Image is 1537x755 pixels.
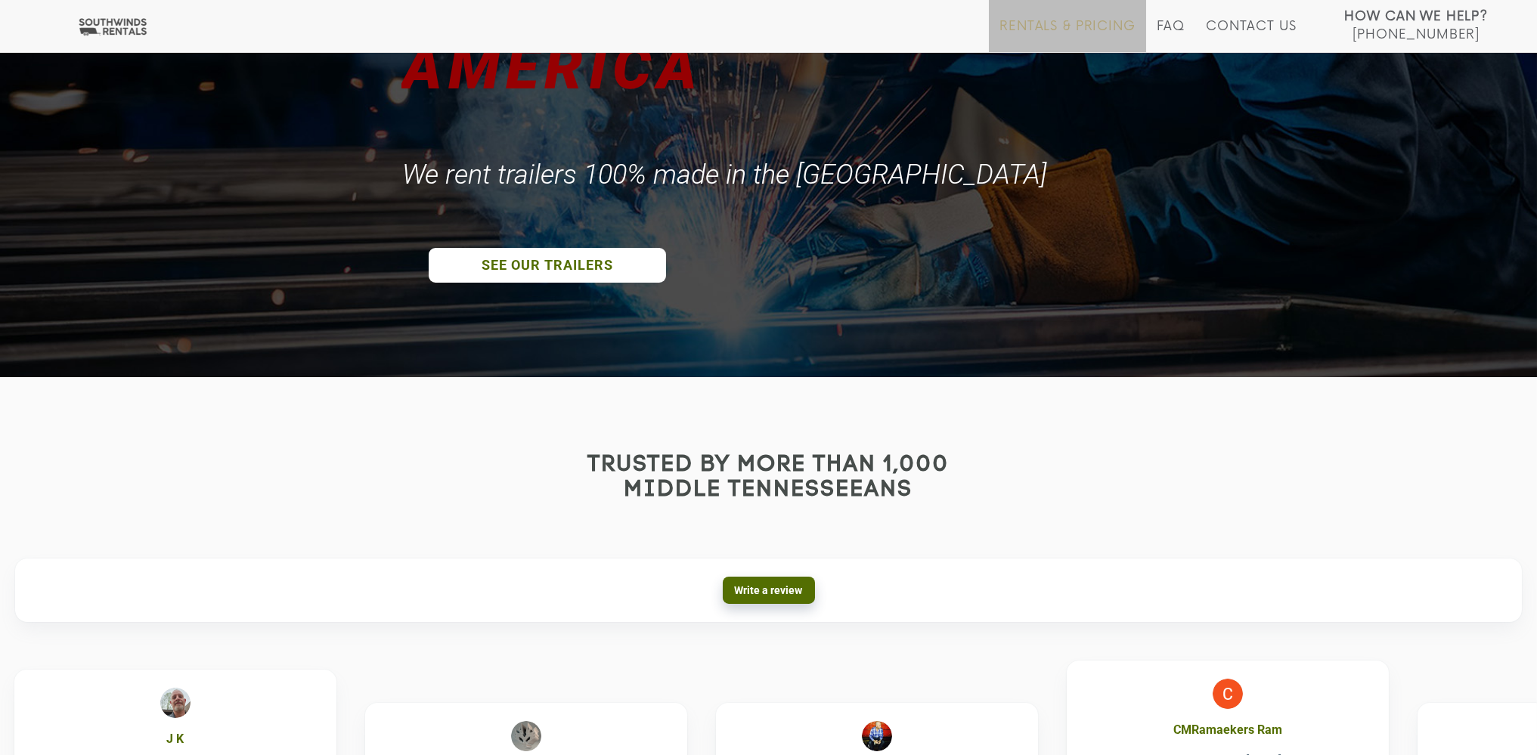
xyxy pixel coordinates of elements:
[402,26,711,110] div: AMERICA
[735,584,803,596] span: Write a review
[402,158,1054,191] div: We rent trailers 100% made in the [GEOGRAPHIC_DATA]
[1353,27,1480,42] span: [PHONE_NUMBER]
[76,17,150,36] img: Southwinds Rentals Logo
[723,577,815,604] a: Write a review
[1206,19,1296,52] a: Contact Us
[1157,19,1185,52] a: FAQ
[1345,9,1488,24] strong: How Can We Help?
[167,730,184,748] b: J K
[1213,679,1243,709] img: CMRamaekers Ram
[1345,8,1488,41] a: How Can We Help? [PHONE_NUMBER]
[160,688,191,718] img: J K
[1173,721,1282,739] b: CMRamaekers Ram
[999,19,1135,52] a: Rentals & Pricing
[429,248,666,283] a: SEE OUR TRAILERS
[862,721,892,751] img: Trey Brown
[511,721,541,751] img: David Diaz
